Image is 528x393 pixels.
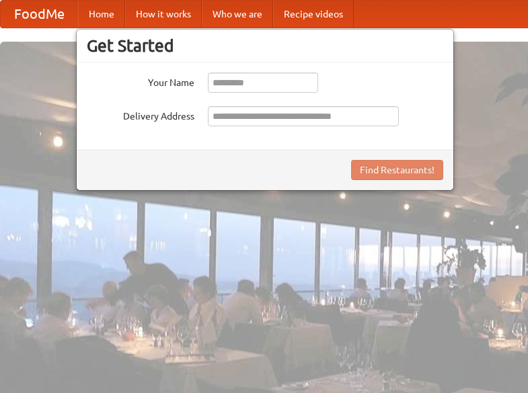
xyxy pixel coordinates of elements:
[87,73,194,89] label: Your Name
[202,1,273,28] a: Who we are
[78,1,125,28] a: Home
[87,36,443,56] h3: Get Started
[125,1,202,28] a: How it works
[273,1,354,28] a: Recipe videos
[1,1,78,28] a: FoodMe
[87,106,194,123] label: Delivery Address
[351,160,443,180] button: Find Restaurants!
